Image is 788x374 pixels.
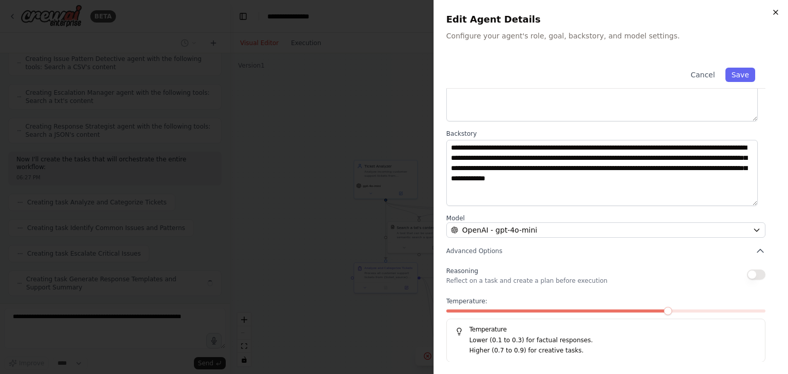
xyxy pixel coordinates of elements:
button: Advanced Options [446,246,765,256]
p: Higher (0.7 to 0.9) for creative tasks. [469,346,757,356]
label: Model [446,214,765,222]
span: Reasoning [446,267,478,275]
button: Cancel [684,68,721,82]
label: Backstory [446,130,765,138]
p: Lower (0.1 to 0.3) for factual responses. [469,336,757,346]
p: Configure your agent's role, goal, backstory, and model settings. [446,31,776,41]
button: Save [725,68,755,82]
span: Advanced Options [446,247,502,255]
h2: Edit Agent Details [446,12,776,27]
p: Reflect on a task and create a plan before execution [446,277,607,285]
button: OpenAI - gpt-4o-mini [446,222,765,238]
span: Temperature: [446,297,487,305]
span: OpenAI - gpt-4o-mini [462,225,537,235]
h5: Temperature [455,325,757,334]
